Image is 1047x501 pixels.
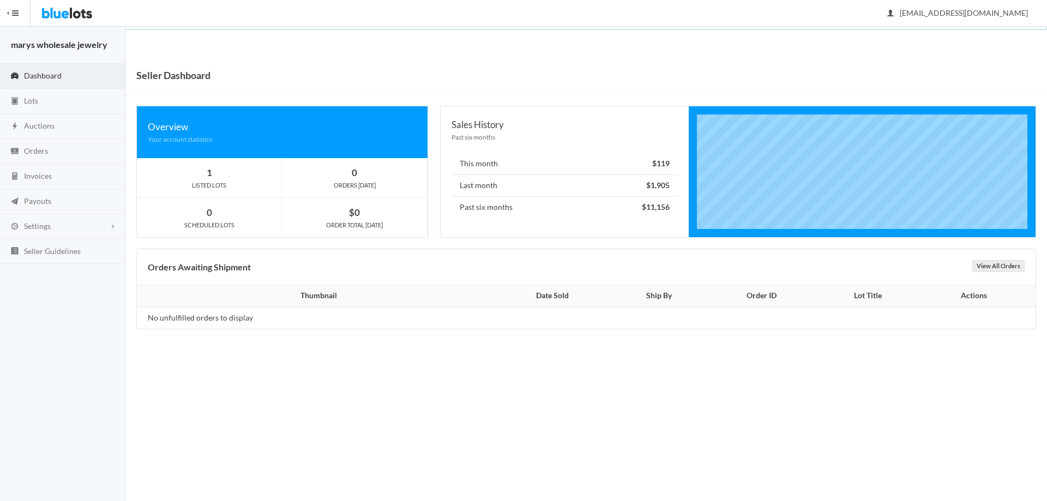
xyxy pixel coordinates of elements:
a: View All Orders [972,260,1025,272]
div: Past six months [452,132,677,142]
th: Order ID [707,285,816,307]
strong: $0 [349,207,360,218]
div: Your account statistics [148,134,417,144]
div: SCHEDULED LOTS [137,220,282,230]
span: Settings [24,221,51,231]
span: Seller Guidelines [24,246,81,256]
ion-icon: clipboard [9,96,20,107]
ion-icon: flash [9,122,20,132]
h1: Seller Dashboard [136,67,210,83]
ion-icon: cash [9,147,20,157]
th: Date Sold [494,285,611,307]
strong: $11,156 [642,202,670,212]
strong: 0 [352,167,357,178]
div: ORDERS [DATE] [282,180,428,190]
span: Auctions [24,121,55,130]
span: Payouts [24,196,51,206]
td: No unfulfilled orders to display [137,307,494,329]
th: Lot Title [816,285,919,307]
div: Sales History [452,117,677,132]
span: Invoices [24,171,52,180]
strong: 0 [207,207,212,218]
strong: 1 [207,167,212,178]
li: Past six months [452,196,677,218]
span: Dashboard [24,71,62,80]
div: Overview [148,119,417,134]
ion-icon: cog [9,222,20,232]
strong: marys wholesale jewelry [11,39,107,50]
ion-icon: person [885,9,896,19]
li: This month [452,153,677,175]
ion-icon: calculator [9,172,20,182]
ion-icon: speedometer [9,71,20,82]
span: Orders [24,146,48,155]
span: [EMAIL_ADDRESS][DOMAIN_NAME] [888,8,1028,17]
span: Lots [24,96,38,105]
th: Ship By [611,285,707,307]
li: Last month [452,174,677,197]
div: ORDER TOTAL [DATE] [282,220,428,230]
strong: $1,905 [646,180,670,190]
b: Orders Awaiting Shipment [148,262,251,272]
div: LISTED LOTS [137,180,282,190]
th: Thumbnail [137,285,494,307]
ion-icon: list box [9,246,20,257]
strong: $119 [652,159,670,168]
th: Actions [919,285,1036,307]
ion-icon: paper plane [9,197,20,207]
